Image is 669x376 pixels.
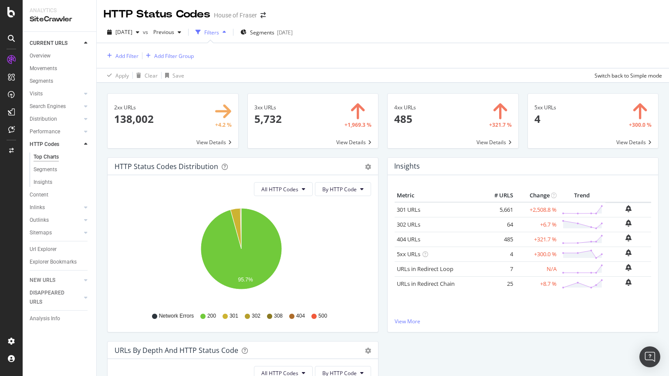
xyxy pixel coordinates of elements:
[30,203,81,212] a: Inlinks
[104,25,143,39] button: [DATE]
[30,314,90,323] a: Analysis Info
[30,190,90,200] a: Content
[394,160,420,172] h4: Insights
[30,228,52,237] div: Sitemaps
[480,202,515,217] td: 5,661
[133,68,158,82] button: Clear
[159,312,194,320] span: Network Errors
[365,348,371,354] div: gear
[30,115,81,124] a: Distribution
[34,165,57,174] div: Segments
[30,51,90,61] a: Overview
[480,232,515,247] td: 485
[397,250,420,258] a: 5xx URLs
[30,245,57,254] div: Url Explorer
[250,29,274,36] span: Segments
[238,277,253,283] text: 95.7%
[30,276,81,285] a: NEW URLS
[30,77,90,86] a: Segments
[30,39,68,48] div: CURRENT URLS
[274,312,283,320] span: 308
[365,164,371,170] div: gear
[104,68,129,82] button: Apply
[172,72,184,79] div: Save
[515,189,559,202] th: Change
[30,14,89,24] div: SiteCrawler
[207,312,216,320] span: 200
[143,28,150,36] span: vs
[115,203,368,304] svg: A chart.
[625,205,632,212] div: bell-plus
[237,25,296,39] button: Segments[DATE]
[30,314,60,323] div: Analysis Info
[154,52,194,60] div: Add Filter Group
[625,220,632,227] div: bell-plus
[480,217,515,232] td: 64
[515,232,559,247] td: +321.7 %
[30,276,55,285] div: NEW URLS
[115,346,238,355] div: URLs by Depth and HTTP Status Code
[318,312,327,320] span: 500
[480,261,515,276] td: 7
[104,7,210,22] div: HTTP Status Codes
[30,257,77,267] div: Explorer Bookmarks
[625,234,632,241] div: bell-plus
[230,312,238,320] span: 301
[150,28,174,36] span: Previous
[515,261,559,276] td: N/A
[30,7,89,14] div: Analytics
[315,182,371,196] button: By HTTP Code
[625,249,632,256] div: bell-plus
[30,127,81,136] a: Performance
[115,162,218,171] div: HTTP Status Codes Distribution
[30,115,57,124] div: Distribution
[559,189,605,202] th: Trend
[30,39,81,48] a: CURRENT URLS
[30,140,59,149] div: HTTP Codes
[204,29,219,36] div: Filters
[395,318,651,325] a: View More
[277,29,293,36] div: [DATE]
[591,68,662,82] button: Switch back to Simple mode
[30,190,48,200] div: Content
[115,28,132,36] span: 2025 Aug. 22nd
[150,25,185,39] button: Previous
[480,276,515,291] td: 25
[397,206,420,213] a: 301 URLs
[397,220,420,228] a: 302 URLs
[395,189,480,202] th: Metric
[34,152,90,162] a: Top Charts
[515,276,559,291] td: +8.7 %
[115,72,129,79] div: Apply
[296,312,305,320] span: 404
[515,202,559,217] td: +2,508.8 %
[261,186,298,193] span: All HTTP Codes
[625,279,632,286] div: bell-plus
[30,64,90,73] a: Movements
[34,165,90,174] a: Segments
[30,89,43,98] div: Visits
[595,72,662,79] div: Switch back to Simple mode
[30,140,81,149] a: HTTP Codes
[480,189,515,202] th: # URLS
[397,280,455,288] a: URLs in Redirect Chain
[260,12,266,18] div: arrow-right-arrow-left
[397,265,453,273] a: URLs in Redirect Loop
[30,89,81,98] a: Visits
[30,228,81,237] a: Sitemaps
[480,247,515,261] td: 4
[192,25,230,39] button: Filters
[30,288,74,307] div: DISAPPEARED URLS
[30,245,90,254] a: Url Explorer
[30,77,53,86] div: Segments
[625,264,632,271] div: bell-plus
[639,346,660,367] div: Open Intercom Messenger
[142,51,194,61] button: Add Filter Group
[515,247,559,261] td: +300.0 %
[214,11,257,20] div: House of Fraser
[30,203,45,212] div: Inlinks
[30,216,49,225] div: Outlinks
[30,216,81,225] a: Outlinks
[515,217,559,232] td: +6.7 %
